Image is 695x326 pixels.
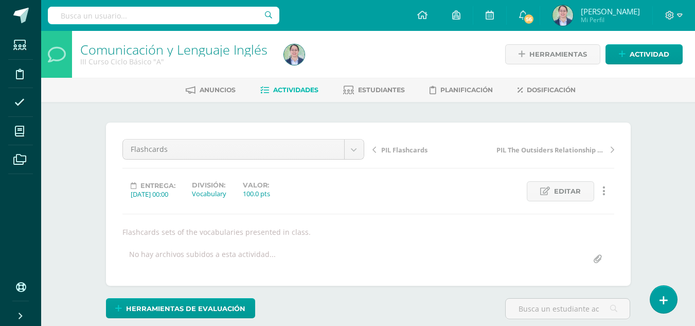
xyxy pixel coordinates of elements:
span: PIL Flashcards [381,145,427,155]
a: Flashcards [123,140,364,159]
div: III Curso Ciclo Básico 'A' [80,57,272,66]
div: [DATE] 00:00 [131,190,175,199]
a: Herramientas [505,44,600,64]
span: PIL The Outsiders Relationship map [496,145,605,155]
span: Actividades [273,86,318,94]
div: Vocabulary [192,189,226,198]
input: Busca un usuario... [48,7,279,24]
a: PIL The Outsiders Relationship map [493,144,614,155]
span: Actividad [630,45,669,64]
span: Entrega: [140,182,175,190]
div: Flashcards sets of the vocabularies presented in class. [118,227,618,237]
span: Editar [554,182,581,201]
span: Mi Perfil [581,15,640,24]
label: Valor: [243,181,270,189]
div: 100.0 pts [243,189,270,198]
a: Planificación [430,82,493,98]
span: Anuncios [200,86,236,94]
a: PIL Flashcards [372,144,493,155]
span: Estudiantes [358,86,405,94]
a: Anuncios [186,82,236,98]
a: Herramientas de evaluación [106,298,255,318]
img: 6984bd19de0f34bc91d734abb952efb6.png [284,44,305,65]
a: Actividades [260,82,318,98]
h1: Comunicación y Lenguaje Inglés [80,42,272,57]
img: 6984bd19de0f34bc91d734abb952efb6.png [553,5,573,26]
a: Comunicación y Lenguaje Inglés [80,41,268,58]
span: Flashcards [131,140,336,159]
span: Herramientas [529,45,587,64]
span: Dosificación [527,86,576,94]
input: Busca un estudiante aquí... [506,299,630,319]
label: División: [192,181,226,189]
span: [PERSON_NAME] [581,6,640,16]
span: Planificación [440,86,493,94]
a: Dosificación [518,82,576,98]
a: Estudiantes [343,82,405,98]
span: Herramientas de evaluación [126,299,245,318]
div: No hay archivos subidos a esta actividad... [129,249,276,269]
span: 56 [523,13,534,25]
a: Actividad [605,44,683,64]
